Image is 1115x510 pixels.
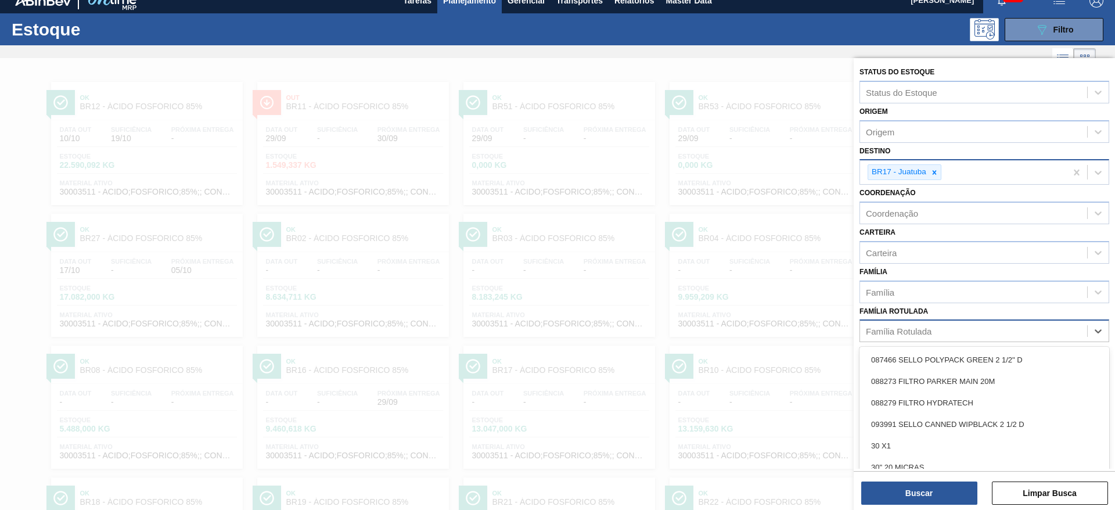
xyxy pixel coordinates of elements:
[866,287,894,297] div: Família
[859,346,918,354] label: Material ativo
[859,349,1109,371] div: 087466 SELLO POLYPACK GREEN 2 1/2" D
[859,68,934,76] label: Status do Estoque
[868,165,928,179] div: BR17 - Juatuba
[859,371,1109,392] div: 088273 FILTRO PARKER MAIN 20M
[12,23,185,36] h1: Estoque
[866,87,937,97] div: Status do Estoque
[859,189,916,197] label: Coordenação
[866,247,897,257] div: Carteira
[859,147,890,155] label: Destino
[859,435,1109,457] div: 30 X1
[859,392,1109,414] div: 088279 FILTRO HYDRATECH
[1074,48,1096,70] div: Visão em Cards
[1005,18,1103,41] button: Filtro
[859,107,888,116] label: Origem
[1052,48,1074,70] div: Visão em Lista
[859,457,1109,478] div: 30" 20 MICRAS
[866,209,918,218] div: Coordenação
[1053,25,1074,34] span: Filtro
[859,228,895,236] label: Carteira
[866,127,894,137] div: Origem
[859,414,1109,435] div: 093991 SELLO CANNED WIPBLACK 2 1/2 D
[859,307,928,315] label: Família Rotulada
[866,326,931,336] div: Família Rotulada
[859,268,887,276] label: Família
[970,18,999,41] div: Pogramando: nenhum usuário selecionado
